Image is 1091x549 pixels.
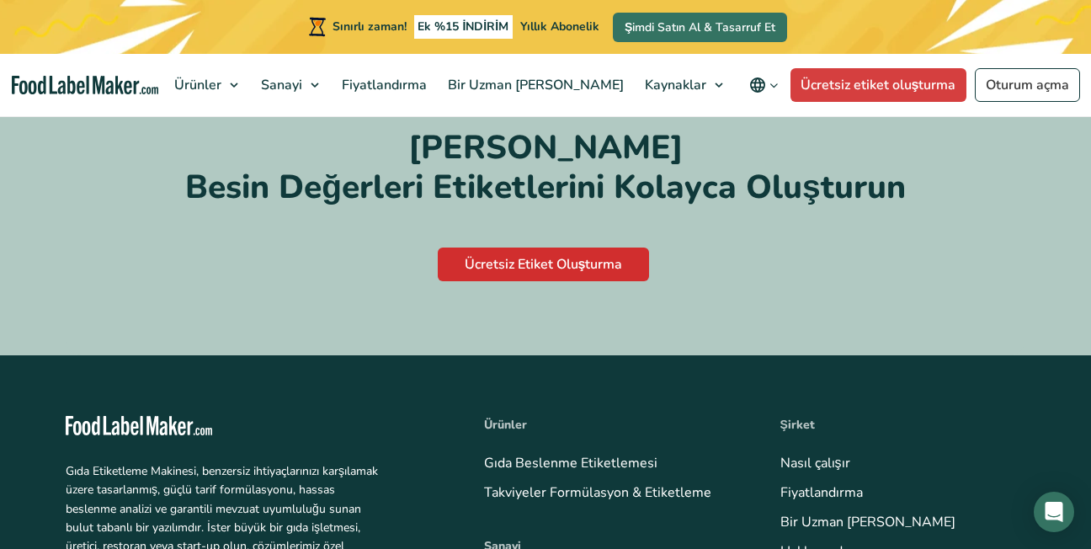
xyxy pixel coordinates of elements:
[1034,492,1074,532] div: Intercom Messenger'ı açın
[66,416,434,435] a: Gıda Etiketleme Makinesi ana sayfası
[337,76,428,94] span: Fiyatlandırma
[635,54,732,116] a: Kaynaklar
[780,454,850,472] a: Nasıl çalışır
[12,76,158,95] a: Gıda Etiketleme Makinesi ana sayfası
[333,19,407,35] span: Sınırlı zaman!
[169,76,223,94] span: Ürünler
[520,19,599,35] span: Yıllık Abonelik
[332,54,434,116] a: Fiyatlandırma
[484,483,711,502] a: Takviyeler Formülasyon & Etiketleme
[443,76,625,94] span: Bir Uzman [PERSON_NAME]
[737,68,790,102] button: Dili Değiştir
[93,129,998,207] p: [PERSON_NAME] Besin Değerleri Etiketlerini Kolayca Oluşturun
[640,76,708,94] span: Kaynaklar
[414,15,513,39] span: Ek %15 İNDİRİM
[790,68,966,102] a: Ücretsiz etiket oluşturma
[66,416,212,435] img: Gıda Etiketleme Makinesi - beyaz
[780,513,955,531] a: Bir Uzman [PERSON_NAME]
[780,416,1025,434] p: Şirket
[975,68,1080,102] a: Oturum açma
[780,483,863,502] a: Fiyatlandırma
[164,54,247,116] a: Ürünler
[251,54,327,116] a: Sanayi
[438,54,631,116] a: Bir Uzman [PERSON_NAME]
[484,454,657,472] a: Gıda Beslenme Etiketlemesi
[613,13,787,42] a: Şimdi Satın Al & Tasarruf Et
[256,76,304,94] span: Sanayi
[438,248,650,281] a: Ücretsiz Etiket Oluşturma
[484,416,729,434] p: Ürünler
